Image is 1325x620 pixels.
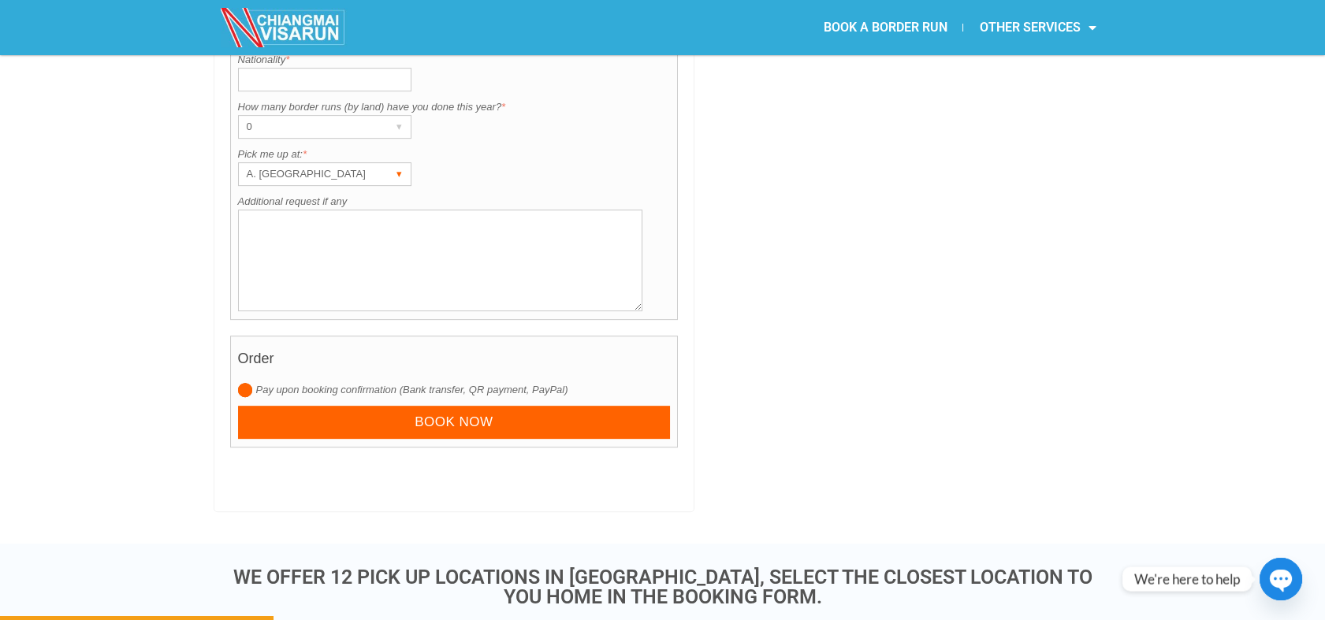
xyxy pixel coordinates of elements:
label: Pick me up at: [238,147,671,162]
h3: WE OFFER 12 PICK UP LOCATIONS IN [GEOGRAPHIC_DATA], SELECT THE CLOSEST LOCATION TO YOU HOME IN TH... [221,567,1104,607]
label: Nationality [238,52,671,68]
input: Book now [238,406,671,440]
label: Additional request if any [238,194,671,210]
div: ▾ [389,163,411,185]
div: ▾ [389,116,411,138]
a: OTHER SERVICES [963,9,1111,46]
div: 0 [239,116,381,138]
h4: Order [238,343,671,382]
a: BOOK A BORDER RUN [807,9,962,46]
div: A. [GEOGRAPHIC_DATA] [239,163,381,185]
label: How many border runs (by land) have you done this year? [238,99,671,115]
nav: Menu [662,9,1111,46]
label: Pay upon booking confirmation (Bank transfer, QR payment, PayPal) [238,382,671,398]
